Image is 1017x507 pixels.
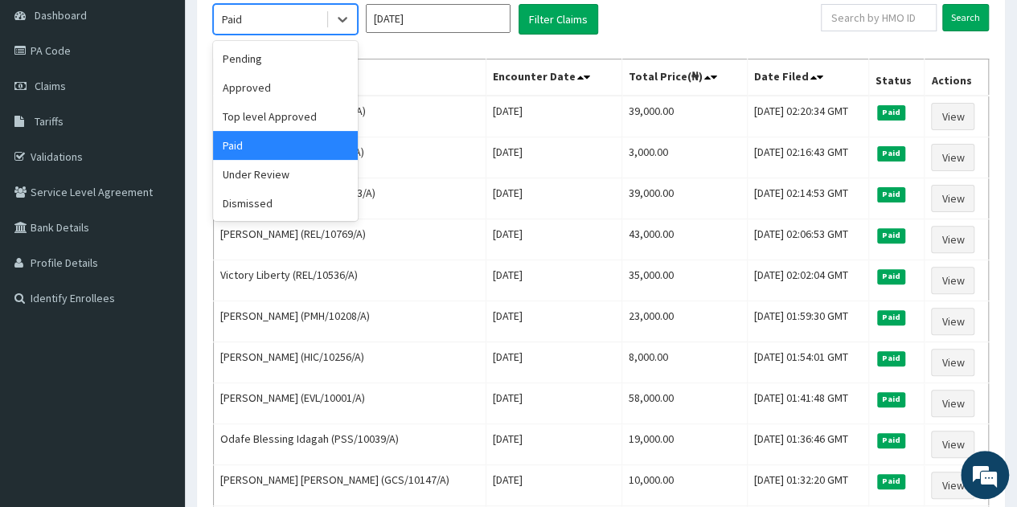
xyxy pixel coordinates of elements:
span: Paid [877,269,906,284]
img: d_794563401_company_1708531726252_794563401 [30,80,65,121]
td: [DATE] [486,342,622,383]
div: Paid [213,131,358,160]
td: Odafe Blessing Idagah (PSS/10039/A) [214,424,486,465]
td: 39,000.00 [621,178,747,219]
td: [DATE] 01:32:20 GMT [748,465,869,506]
a: View [931,349,974,376]
th: Encounter Date [486,59,622,96]
td: [PERSON_NAME] (HIC/10256/A) [214,342,486,383]
span: Paid [877,351,906,366]
div: Minimize live chat window [264,8,302,47]
td: [DATE] 02:20:34 GMT [748,96,869,137]
th: Status [868,59,925,96]
td: [DATE] [486,465,622,506]
td: [DATE] [486,424,622,465]
td: [DATE] [486,178,622,219]
a: View [931,472,974,499]
td: [DATE] [486,301,622,342]
td: [DATE] 01:59:30 GMT [748,301,869,342]
td: 58,000.00 [621,383,747,424]
th: Actions [925,59,989,96]
div: Dismissed [213,189,358,218]
td: [DATE] [486,383,622,424]
span: Dashboard [35,8,87,22]
span: Paid [877,146,906,161]
td: 23,000.00 [621,301,747,342]
td: [DATE] 01:36:46 GMT [748,424,869,465]
td: [DATE] 02:16:43 GMT [748,137,869,178]
td: [DATE] 02:06:53 GMT [748,219,869,260]
td: [DATE] 01:41:48 GMT [748,383,869,424]
td: [DATE] [486,137,622,178]
input: Search [942,4,989,31]
div: Paid [222,11,242,27]
span: Paid [877,187,906,202]
span: Tariffs [35,114,64,129]
td: 19,000.00 [621,424,747,465]
span: Paid [877,105,906,120]
td: [PERSON_NAME] (PMH/10208/A) [214,301,486,342]
td: [DATE] 02:02:04 GMT [748,260,869,301]
span: Claims [35,79,66,93]
div: Chat with us now [84,90,270,111]
td: 43,000.00 [621,219,747,260]
td: [DATE] 02:14:53 GMT [748,178,869,219]
a: View [931,431,974,458]
td: [DATE] 01:54:01 GMT [748,342,869,383]
div: Pending [213,44,358,73]
a: View [931,185,974,212]
th: Date Filed [748,59,869,96]
textarea: Type your message and hit 'Enter' [8,337,306,393]
input: Select Month and Year [366,4,511,33]
div: Approved [213,73,358,102]
td: [DATE] [486,260,622,301]
td: [DATE] [486,219,622,260]
span: Paid [877,310,906,325]
a: View [931,267,974,294]
td: 39,000.00 [621,96,747,137]
td: [PERSON_NAME] (EVL/10001/A) [214,383,486,424]
td: 35,000.00 [621,260,747,301]
td: 3,000.00 [621,137,747,178]
span: Paid [877,228,906,243]
div: Under Review [213,160,358,189]
input: Search by HMO ID [821,4,937,31]
span: Paid [877,474,906,489]
a: View [931,390,974,417]
div: Top level Approved [213,102,358,131]
td: [PERSON_NAME] (REL/10769/A) [214,219,486,260]
td: [PERSON_NAME] [PERSON_NAME] (GCS/10147/A) [214,465,486,506]
td: 10,000.00 [621,465,747,506]
a: View [931,308,974,335]
td: 8,000.00 [621,342,747,383]
button: Filter Claims [519,4,598,35]
a: View [931,103,974,130]
a: View [931,144,974,171]
a: View [931,226,974,253]
td: [DATE] [486,96,622,137]
th: Total Price(₦) [621,59,747,96]
td: Victory Liberty (REL/10536/A) [214,260,486,301]
span: Paid [877,392,906,407]
span: We're online! [93,151,222,313]
span: Paid [877,433,906,448]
